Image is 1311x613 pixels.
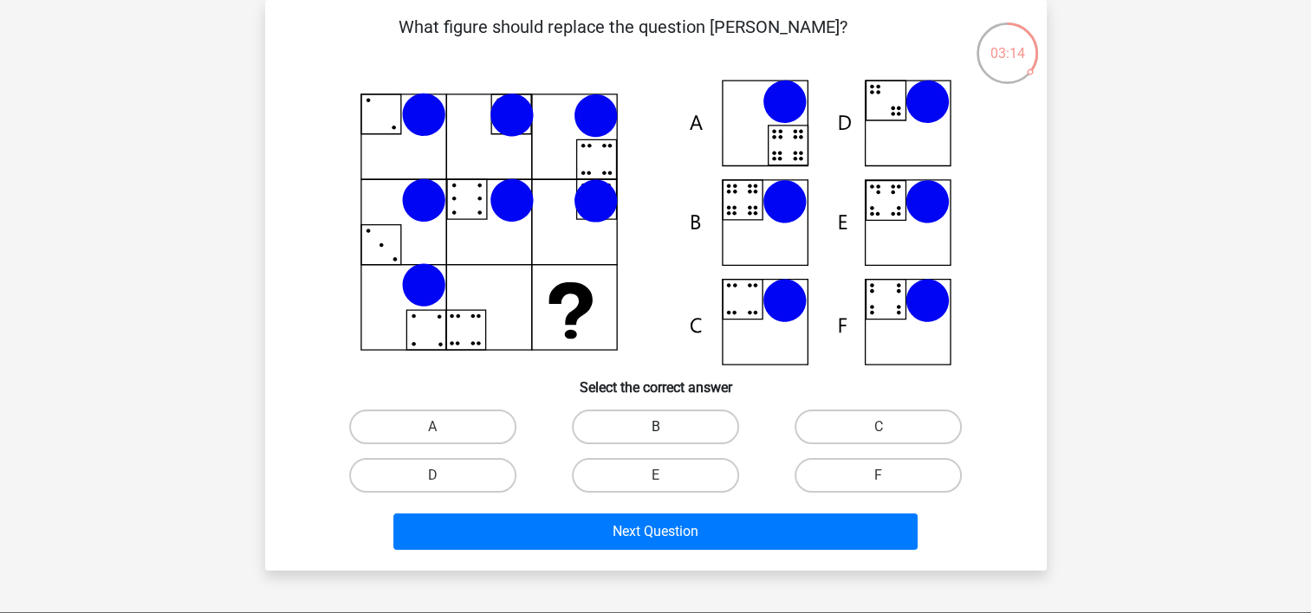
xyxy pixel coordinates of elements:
[572,410,739,444] label: B
[393,513,918,550] button: Next Question
[293,365,1019,396] h6: Select the correct answer
[795,458,962,493] label: F
[975,21,1040,64] div: 03:14
[572,458,739,493] label: E
[293,14,954,66] p: What figure should replace the question [PERSON_NAME]?
[349,458,516,493] label: D
[795,410,962,444] label: C
[349,410,516,444] label: A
